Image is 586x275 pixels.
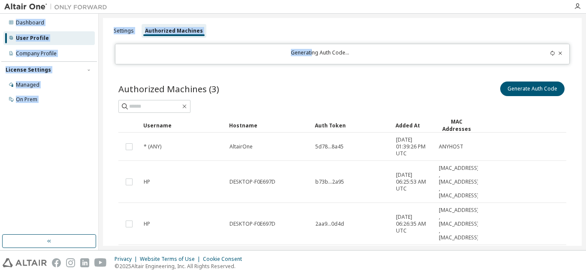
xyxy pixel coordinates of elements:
div: Username [143,118,222,132]
span: AltairOne [230,143,253,150]
div: Company Profile [16,50,57,57]
span: Authorized Machines (3) [118,83,219,95]
span: [MAC_ADDRESS] , [MAC_ADDRESS] , [MAC_ADDRESS] [439,165,479,199]
span: HP [144,221,150,227]
span: [DATE] 01:39:26 PM UTC [396,136,431,157]
span: 5d78...8a45 [315,143,344,150]
span: HP [144,178,150,185]
div: Added At [396,118,432,132]
div: Website Terms of Use [140,256,203,263]
span: [DATE] 06:25:53 AM UTC [396,172,431,192]
span: DESKTOP-F0E697D [230,221,275,227]
div: Managed [16,82,39,88]
div: Privacy [115,256,140,263]
div: MAC Addresses [438,118,474,133]
div: Hostname [229,118,308,132]
img: youtube.svg [94,258,107,267]
span: * (ANY) [144,143,161,150]
span: DESKTOP-F0E697D [230,178,275,185]
div: Settings [114,27,134,34]
img: instagram.svg [66,258,75,267]
img: altair_logo.svg [3,258,47,267]
div: On Prem [16,96,37,103]
div: Dashboard [16,19,44,26]
p: © 2025 Altair Engineering, Inc. All Rights Reserved. [115,263,247,270]
button: Generate Auth Code [500,82,565,96]
div: Authorized Machines [145,27,203,34]
img: Altair One [4,3,112,11]
div: Cookie Consent [203,256,247,263]
div: License Settings [6,66,51,73]
span: [MAC_ADDRESS] , [MAC_ADDRESS] , [MAC_ADDRESS] [439,207,479,241]
div: Generating Auth Code... [121,49,520,59]
img: facebook.svg [52,258,61,267]
span: 2aa9...0d4d [315,221,344,227]
span: b73b...2a95 [315,178,344,185]
div: Auth Token [315,118,389,132]
span: [DATE] 06:26:35 AM UTC [396,214,431,234]
span: ANYHOST [439,143,463,150]
img: linkedin.svg [80,258,89,267]
div: User Profile [16,35,49,42]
